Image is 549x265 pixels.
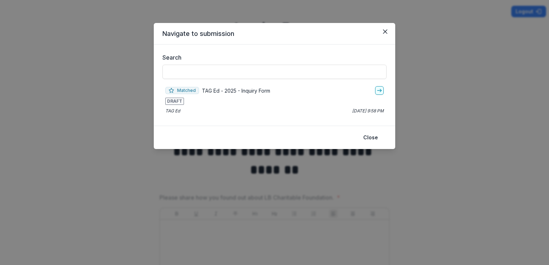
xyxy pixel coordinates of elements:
[162,53,382,62] label: Search
[165,108,180,114] p: TAG Ed
[359,132,382,143] button: Close
[375,86,384,95] a: go-to
[165,98,184,105] span: DRAFT
[202,87,270,94] p: TAG Ed - 2025 - Inquiry Form
[154,23,395,45] header: Navigate to submission
[352,108,384,114] p: [DATE] 9:58 PM
[379,26,391,37] button: Close
[165,87,199,94] span: Matched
